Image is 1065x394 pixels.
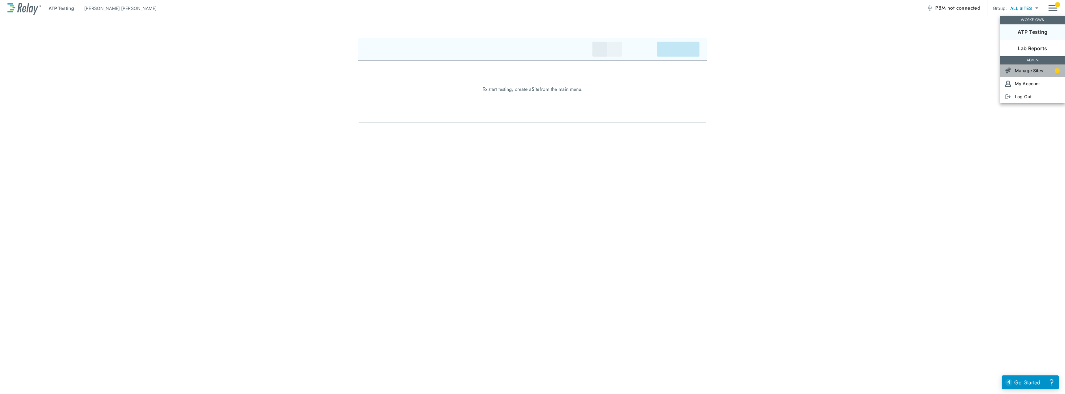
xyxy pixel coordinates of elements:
p: ATP Testing [1018,28,1047,36]
p: Manage Sites [1015,67,1044,74]
iframe: Resource center [1002,375,1059,389]
img: Log Out Icon [1005,94,1011,100]
p: WORKFLOWS [1001,17,1064,23]
p: Log Out [1015,93,1032,100]
p: ADMIN [1001,57,1064,63]
p: My Account [1015,80,1040,87]
p: Lab Reports [1018,45,1047,52]
img: Sites [1005,68,1011,74]
img: Account [1005,81,1011,87]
